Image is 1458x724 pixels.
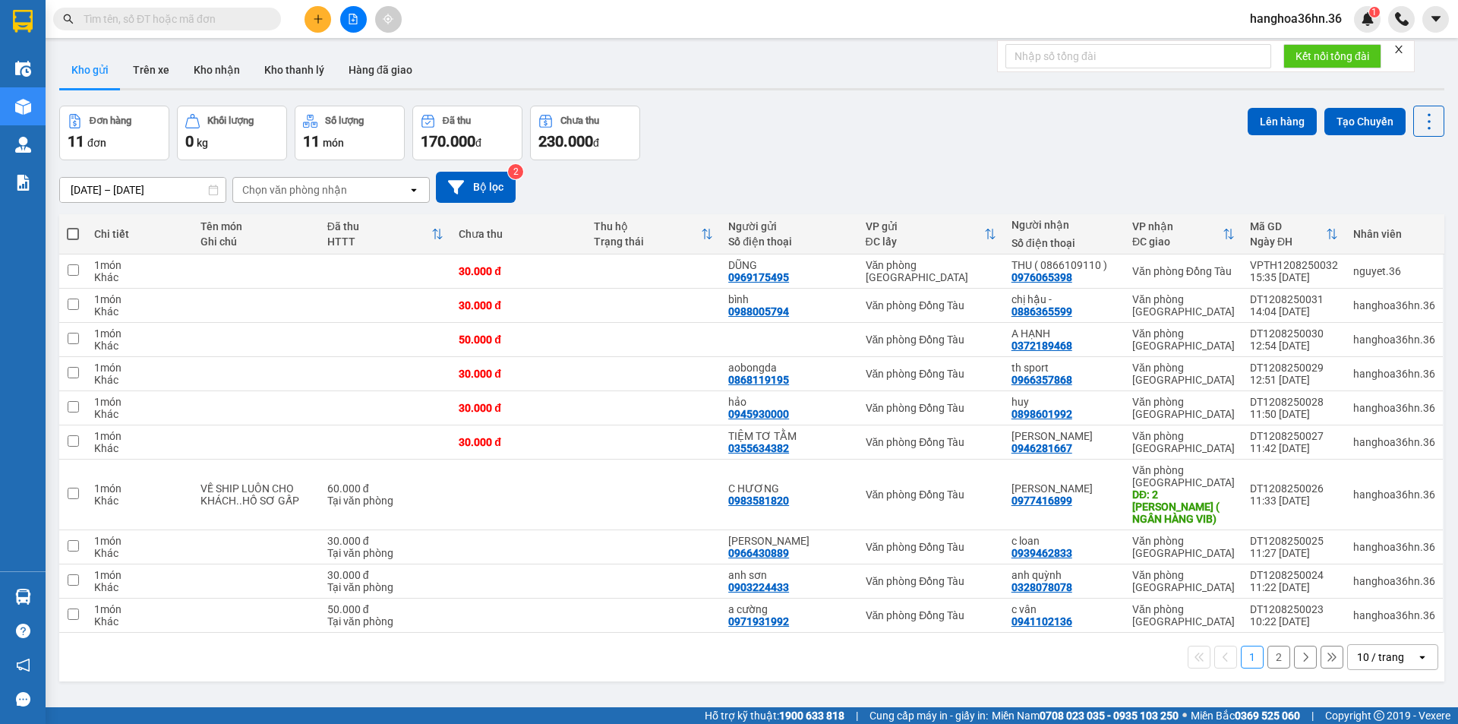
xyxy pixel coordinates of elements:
[1422,6,1449,33] button: caret-down
[475,137,481,149] span: đ
[181,52,252,88] button: Kho nhận
[1182,713,1187,719] span: ⚪️
[1250,603,1338,615] div: DT1208250023
[68,132,84,150] span: 11
[728,495,789,507] div: 0983581820
[303,132,320,150] span: 11
[15,175,31,191] img: solution-icon
[340,6,367,33] button: file-add
[94,374,185,386] div: Khác
[1011,547,1072,559] div: 0939462833
[94,259,185,271] div: 1 món
[13,10,33,33] img: logo-vxr
[1011,569,1117,581] div: anh quỳnh
[866,299,996,311] div: Văn phòng Đồng Tàu
[421,132,475,150] span: 170.000
[1353,609,1435,621] div: hanghoa36hn.36
[866,236,984,248] div: ĐC lấy
[1250,408,1338,420] div: 11:50 [DATE]
[1191,707,1300,724] span: Miền Bắc
[1011,442,1072,454] div: 0946281667
[1353,368,1435,380] div: hanghoa36hn.36
[530,106,640,160] button: Chưa thu230.000đ
[94,615,185,628] div: Khác
[459,265,579,277] div: 30.000 đ
[866,609,996,621] div: Văn phòng Đồng Tàu
[1250,581,1338,593] div: 11:22 [DATE]
[94,362,185,374] div: 1 món
[323,137,344,149] span: món
[1311,707,1314,724] span: |
[177,106,287,160] button: Khối lượng0kg
[1250,271,1338,283] div: 15:35 [DATE]
[858,214,1004,255] th: Toggle SortBy
[16,692,30,707] span: message
[94,581,185,593] div: Khác
[459,402,579,414] div: 30.000 đ
[1132,220,1223,232] div: VP nhận
[1353,488,1435,501] div: hanghoa36hn.36
[94,408,185,420] div: Khác
[348,14,358,24] span: file-add
[1125,214,1242,255] th: Toggle SortBy
[1250,362,1338,374] div: DT1208250029
[242,182,347,198] div: Chọn văn phòng nhận
[866,488,996,501] div: Văn phòng Đồng Tàu
[728,236,850,248] div: Số điện thoại
[1250,547,1338,559] div: 11:27 [DATE]
[94,271,185,283] div: Khác
[94,430,185,442] div: 1 món
[728,535,850,547] div: ngọc ánh
[728,615,789,628] div: 0971931992
[1248,108,1317,135] button: Lên hàng
[586,214,721,255] th: Toggle SortBy
[1250,374,1338,386] div: 12:51 [DATE]
[327,603,443,615] div: 50.000 đ
[327,495,443,507] div: Tại văn phòng
[1242,214,1346,255] th: Toggle SortBy
[15,61,31,77] img: warehouse-icon
[383,14,393,24] span: aim
[327,569,443,581] div: 30.000 đ
[866,541,996,553] div: Văn phòng Đồng Tàu
[728,396,850,408] div: hảo
[121,52,181,88] button: Trên xe
[869,707,988,724] span: Cung cấp máy in - giấy in:
[1011,305,1072,318] div: 0886365599
[94,305,185,318] div: Khác
[94,442,185,454] div: Khác
[87,137,106,149] span: đơn
[16,658,30,672] span: notification
[1324,108,1406,135] button: Tạo Chuyến
[1132,464,1235,488] div: Văn phòng [GEOGRAPHIC_DATA]
[594,236,702,248] div: Trạng thái
[94,547,185,559] div: Khác
[436,172,516,203] button: Bộ lọc
[1011,271,1072,283] div: 0976065398
[560,115,599,126] div: Chưa thu
[459,299,579,311] div: 30.000 đ
[327,482,443,495] div: 60.000 đ
[1250,535,1338,547] div: DT1208250025
[1011,535,1117,547] div: c loan
[728,271,789,283] div: 0969175495
[728,305,789,318] div: 0988005794
[459,334,579,346] div: 50.000 đ
[1250,220,1326,232] div: Mã GD
[1011,603,1117,615] div: c vân
[1250,327,1338,340] div: DT1208250030
[60,178,226,202] input: Select a date range.
[1132,236,1223,248] div: ĐC giao
[84,11,263,27] input: Tìm tên, số ĐT hoặc mã đơn
[15,137,31,153] img: warehouse-icon
[856,707,858,724] span: |
[1011,408,1072,420] div: 0898601992
[1238,9,1354,28] span: hanghoa36hn.36
[1250,569,1338,581] div: DT1208250024
[1011,259,1117,271] div: THU ( 0866109110 )
[1011,340,1072,352] div: 0372189468
[1011,293,1117,305] div: chị hậu -
[508,164,523,179] sup: 2
[779,710,844,722] strong: 1900 633 818
[1353,299,1435,311] div: hanghoa36hn.36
